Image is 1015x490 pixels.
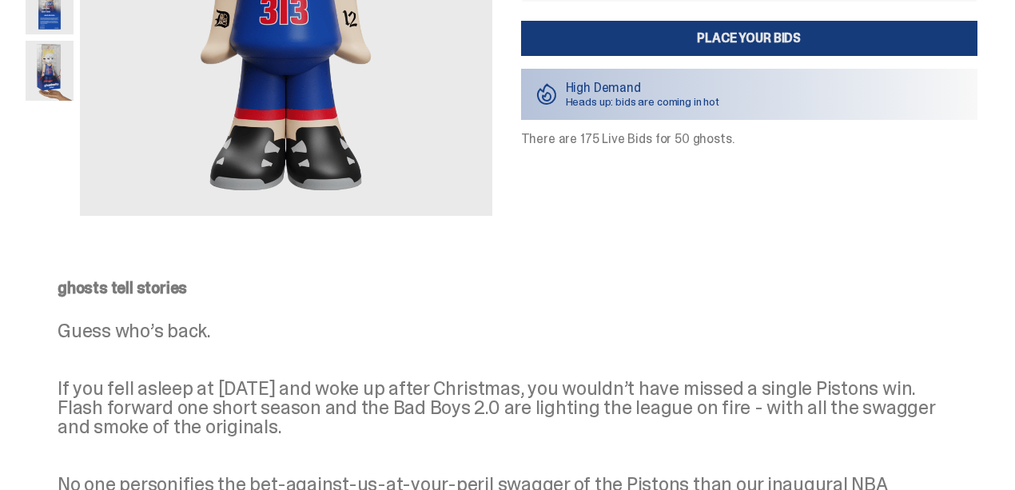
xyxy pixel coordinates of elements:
p: There are 175 Live Bids for 50 ghosts. [521,133,978,145]
a: Place your Bids [521,21,978,56]
p: Heads up: bids are coming in hot [566,96,720,107]
img: eminem%20scale.png [26,41,74,101]
p: ghosts tell stories [58,280,945,296]
p: High Demand [566,82,720,94]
